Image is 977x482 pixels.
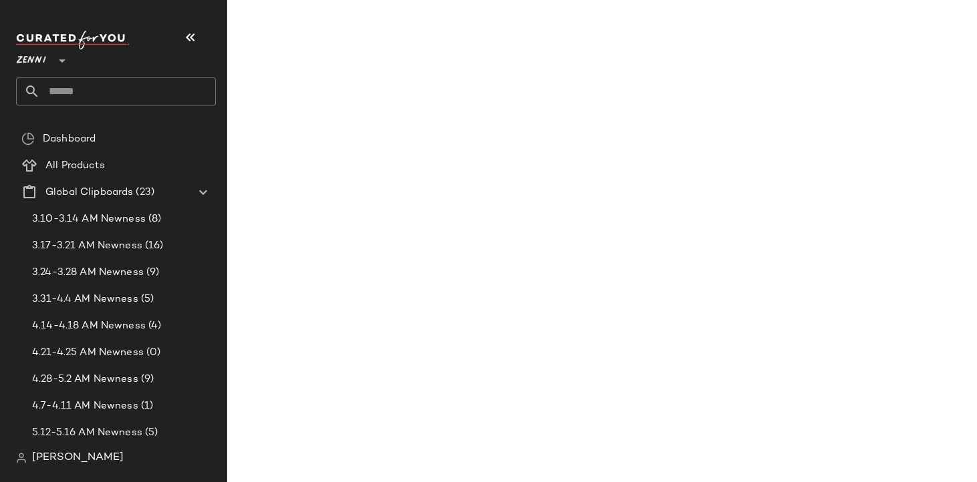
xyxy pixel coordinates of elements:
[32,318,146,334] span: 4.14-4.18 AM Newness
[138,292,154,307] span: (5)
[138,372,154,387] span: (9)
[32,425,142,441] span: 5.12-5.16 AM Newness
[138,399,153,414] span: (1)
[32,399,138,414] span: 4.7-4.11 AM Newness
[45,158,105,174] span: All Products
[32,238,142,254] span: 3.17-3.21 AM Newness
[32,450,124,466] span: [PERSON_NAME]
[144,265,159,280] span: (9)
[32,212,146,227] span: 3.10-3.14 AM Newness
[21,132,35,146] img: svg%3e
[32,345,144,360] span: 4.21-4.25 AM Newness
[146,318,161,334] span: (4)
[43,132,96,147] span: Dashboard
[144,345,160,360] span: (0)
[16,31,130,49] img: cfy_white_logo.C9jOOHJF.svg
[16,45,46,69] span: Zenni
[146,212,161,227] span: (8)
[32,372,138,387] span: 4.28-5.2 AM Newness
[32,265,144,280] span: 3.24-3.28 AM Newness
[32,292,138,307] span: 3.31-4.4 AM Newness
[16,453,27,463] img: svg%3e
[142,238,164,254] span: (16)
[45,185,133,200] span: Global Clipboards
[133,185,154,200] span: (23)
[142,425,158,441] span: (5)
